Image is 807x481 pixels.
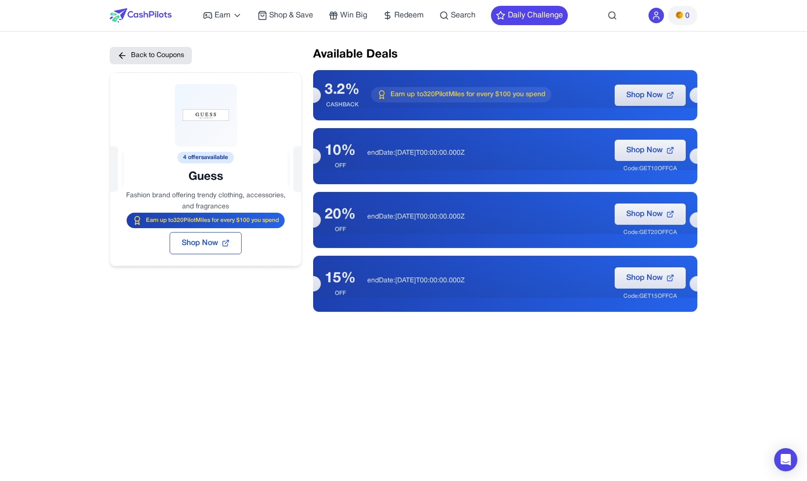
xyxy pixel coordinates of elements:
div: CASHBACK [325,101,360,109]
span: Earn [215,10,231,21]
button: Shop Now [615,267,686,289]
span: 0 [685,10,690,22]
span: Search [451,10,476,21]
img: PMs [676,11,683,19]
p: endDate:[DATE]T00:00:00.000Z [367,148,603,158]
button: PMs0 [668,6,697,25]
div: Open Intercom Messenger [774,448,797,471]
div: 10% [325,143,356,160]
span: Redeem [394,10,424,21]
span: Shop & Save [269,10,313,21]
a: Search [439,10,476,21]
span: Shop Now [626,208,663,220]
a: Redeem [383,10,424,21]
div: Code: GET20OFFCA [623,229,677,236]
span: Shop Now [626,272,663,284]
button: Back to Coupons [110,47,192,64]
button: Daily Challenge [491,6,568,25]
span: Shop Now [626,145,663,156]
button: Shop Now [615,140,686,161]
a: Shop & Save [258,10,313,21]
h2: Available Deals [313,47,697,62]
p: endDate:[DATE]T00:00:00.000Z [367,276,603,286]
a: Win Big [329,10,367,21]
div: Code: GET15OFFCA [623,292,677,300]
button: Shop Now [615,204,686,225]
span: Earn up to 320 PilotMiles for every $100 you spend [146,217,279,224]
img: CashPilots Logo [110,8,172,23]
button: Shop Now [615,85,686,106]
a: Earn [203,10,242,21]
button: Shop Now [170,232,242,254]
div: OFF [325,162,356,170]
span: Shop Now [626,89,663,101]
span: Win Big [340,10,367,21]
div: 20% [325,206,356,224]
p: endDate:[DATE]T00:00:00.000Z [367,212,603,222]
div: Code: GET10OFFCA [623,165,677,173]
div: OFF [325,226,356,233]
div: 15% [325,270,356,288]
span: Earn up to 320 PilotMiles for every $100 you spend [390,90,546,100]
div: 3.2% [325,82,360,99]
span: Shop Now [182,237,218,249]
div: OFF [325,290,356,297]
